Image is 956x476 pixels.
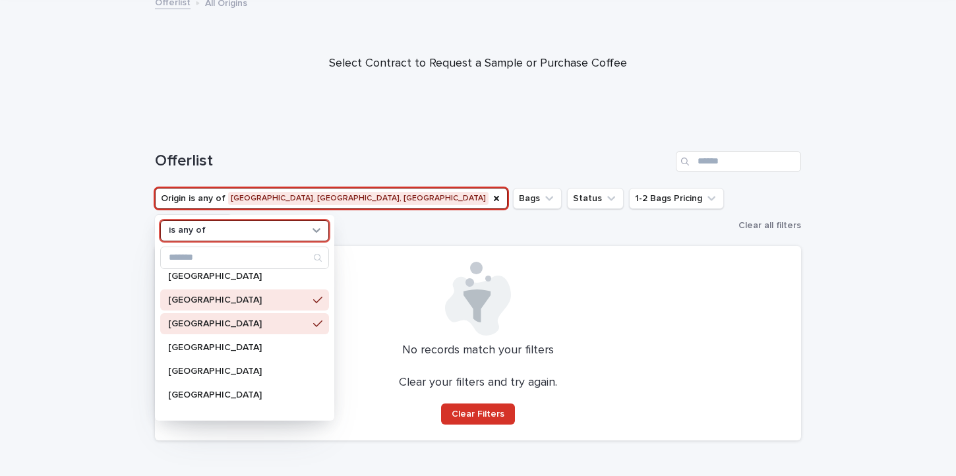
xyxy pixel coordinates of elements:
p: is any of [169,225,206,236]
span: Clear Filters [452,409,504,419]
p: Select Contract to Request a Sample or Purchase Coffee [214,57,742,71]
button: Clear Filters [441,403,515,425]
p: [GEOGRAPHIC_DATA] [168,414,308,423]
p: [GEOGRAPHIC_DATA] [168,343,308,352]
input: Search [161,247,328,268]
h1: Offerlist [155,152,671,171]
p: Clear your filters and try again. [399,376,557,390]
p: No records match your filters [171,343,785,358]
button: Bags [513,188,562,209]
p: [GEOGRAPHIC_DATA] [168,295,308,305]
p: [GEOGRAPHIC_DATA] [168,272,308,281]
div: Search [160,247,329,269]
p: [GEOGRAPHIC_DATA] [168,367,308,376]
button: Warehouse [155,214,232,235]
input: Search [676,151,801,172]
button: 1-2 Bags Pricing [629,188,724,209]
p: [GEOGRAPHIC_DATA] [168,390,308,400]
button: Status [567,188,624,209]
span: Clear all filters [738,221,801,230]
p: [GEOGRAPHIC_DATA] [168,319,308,328]
button: Origin [155,188,508,209]
button: Clear all filters [733,216,801,235]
